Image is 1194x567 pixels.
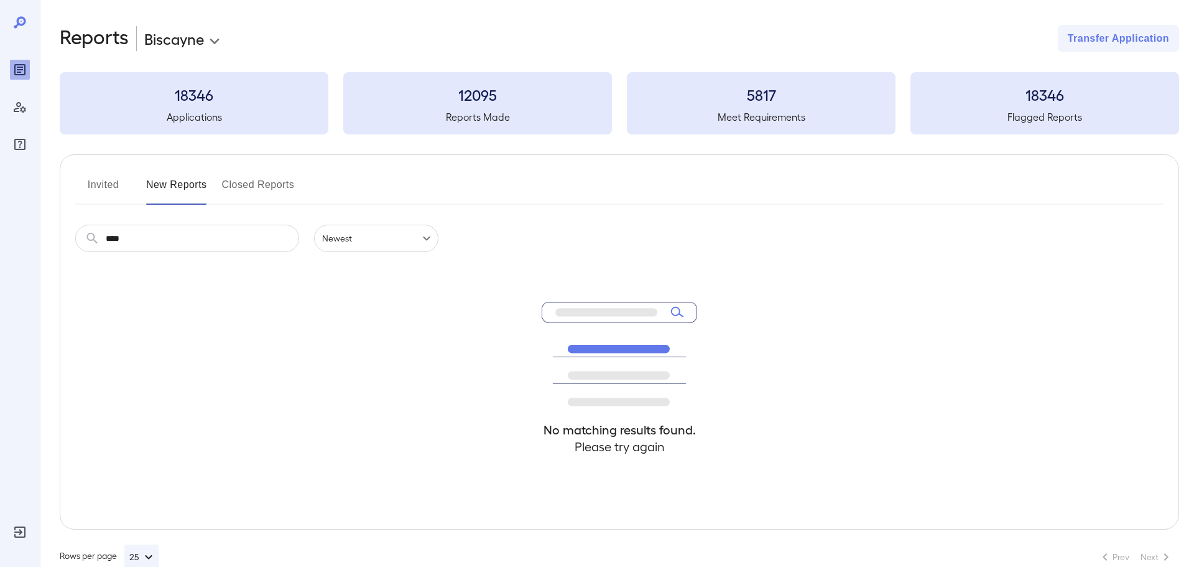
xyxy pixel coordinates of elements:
button: Transfer Application [1058,25,1179,52]
button: Closed Reports [222,175,295,205]
nav: pagination navigation [1092,547,1179,567]
button: Invited [75,175,131,205]
div: Newest [314,225,438,252]
h3: 18346 [60,85,328,105]
h3: 5817 [627,85,895,105]
div: FAQ [10,134,30,154]
h5: Reports Made [343,110,612,124]
h3: 12095 [343,85,612,105]
h5: Meet Requirements [627,110,895,124]
summary: 18346Applications12095Reports Made5817Meet Requirements18346Flagged Reports [60,72,1179,134]
h4: Please try again [542,438,697,455]
button: New Reports [146,175,207,205]
h5: Applications [60,110,328,124]
h3: 18346 [910,85,1179,105]
div: Reports [10,60,30,80]
div: Manage Users [10,97,30,117]
h4: No matching results found. [542,421,697,438]
h2: Reports [60,25,129,52]
div: Log Out [10,522,30,542]
p: Biscayne [144,29,204,49]
h5: Flagged Reports [910,110,1179,124]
